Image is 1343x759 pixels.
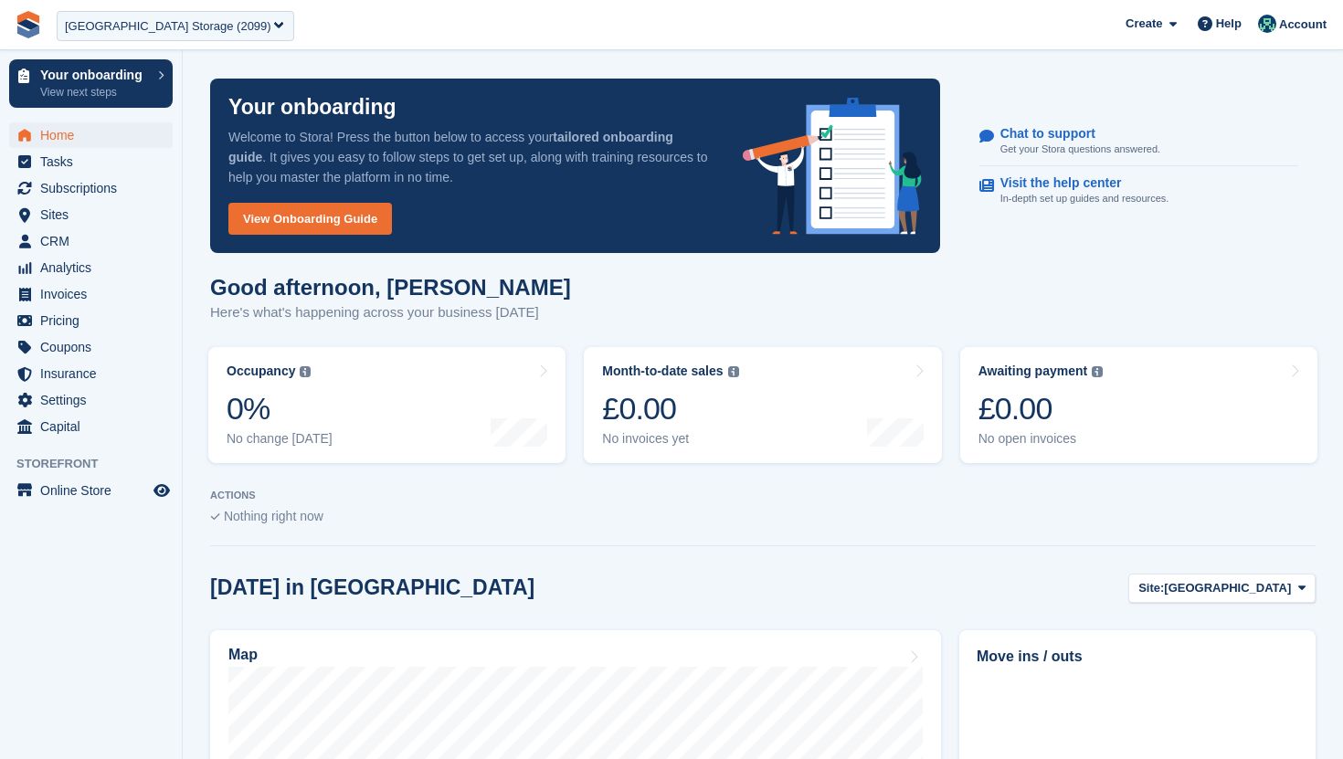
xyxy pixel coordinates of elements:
[728,366,739,377] img: icon-info-grey-7440780725fd019a000dd9b08b2336e03edf1995a4989e88bcd33f0948082b44.svg
[210,490,1316,501] p: ACTIONS
[40,478,150,503] span: Online Store
[1128,574,1316,604] button: Site: [GEOGRAPHIC_DATA]
[40,202,150,227] span: Sites
[1279,16,1327,34] span: Account
[40,84,149,100] p: View next steps
[227,431,333,447] div: No change [DATE]
[602,390,738,427] div: £0.00
[9,228,173,254] a: menu
[40,149,150,174] span: Tasks
[1000,142,1160,157] p: Get your Stora questions answered.
[40,281,150,307] span: Invoices
[40,334,150,360] span: Coupons
[210,575,534,600] h2: [DATE] in [GEOGRAPHIC_DATA]
[1000,175,1155,191] p: Visit the help center
[9,334,173,360] a: menu
[978,364,1088,379] div: Awaiting payment
[602,364,723,379] div: Month-to-date sales
[602,431,738,447] div: No invoices yet
[1000,126,1146,142] p: Chat to support
[960,347,1317,463] a: Awaiting payment £0.00 No open invoices
[40,414,150,439] span: Capital
[65,17,271,36] div: [GEOGRAPHIC_DATA] Storage (2099)
[210,513,220,521] img: blank_slate_check_icon-ba018cac091ee9be17c0a81a6c232d5eb81de652e7a59be601be346b1b6ddf79.svg
[15,11,42,38] img: stora-icon-8386f47178a22dfd0bd8f6a31ec36ba5ce8667c1dd55bd0f319d3a0aa187defe.svg
[978,431,1104,447] div: No open invoices
[1126,15,1162,33] span: Create
[1164,579,1291,597] span: [GEOGRAPHIC_DATA]
[9,361,173,386] a: menu
[16,455,182,473] span: Storefront
[9,255,173,280] a: menu
[300,366,311,377] img: icon-info-grey-7440780725fd019a000dd9b08b2336e03edf1995a4989e88bcd33f0948082b44.svg
[979,166,1298,216] a: Visit the help center In-depth set up guides and resources.
[224,509,323,523] span: Nothing right now
[210,302,571,323] p: Here's what's happening across your business [DATE]
[228,647,258,663] h2: Map
[208,347,566,463] a: Occupancy 0% No change [DATE]
[40,175,150,201] span: Subscriptions
[9,59,173,108] a: Your onboarding View next steps
[9,175,173,201] a: menu
[1138,579,1164,597] span: Site:
[977,646,1298,668] h2: Move ins / outs
[210,275,571,300] h1: Good afternoon, [PERSON_NAME]
[9,387,173,413] a: menu
[9,202,173,227] a: menu
[1216,15,1242,33] span: Help
[9,478,173,503] a: menu
[40,387,150,413] span: Settings
[228,203,392,235] a: View Onboarding Guide
[9,414,173,439] a: menu
[9,281,173,307] a: menu
[9,122,173,148] a: menu
[1258,15,1276,33] img: Jennifer Ofodile
[40,255,150,280] span: Analytics
[584,347,941,463] a: Month-to-date sales £0.00 No invoices yet
[40,308,150,333] span: Pricing
[979,117,1298,167] a: Chat to support Get your Stora questions answered.
[978,390,1104,427] div: £0.00
[227,364,295,379] div: Occupancy
[9,149,173,174] a: menu
[228,97,397,118] p: Your onboarding
[40,122,150,148] span: Home
[40,361,150,386] span: Insurance
[151,480,173,501] a: Preview store
[40,228,150,254] span: CRM
[228,127,714,187] p: Welcome to Stora! Press the button below to access your . It gives you easy to follow steps to ge...
[9,308,173,333] a: menu
[1092,366,1103,377] img: icon-info-grey-7440780725fd019a000dd9b08b2336e03edf1995a4989e88bcd33f0948082b44.svg
[743,98,922,235] img: onboarding-info-6c161a55d2c0e0a8cae90662b2fe09162a5109e8cc188191df67fb4f79e88e88.svg
[40,69,149,81] p: Your onboarding
[1000,191,1169,206] p: In-depth set up guides and resources.
[227,390,333,427] div: 0%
